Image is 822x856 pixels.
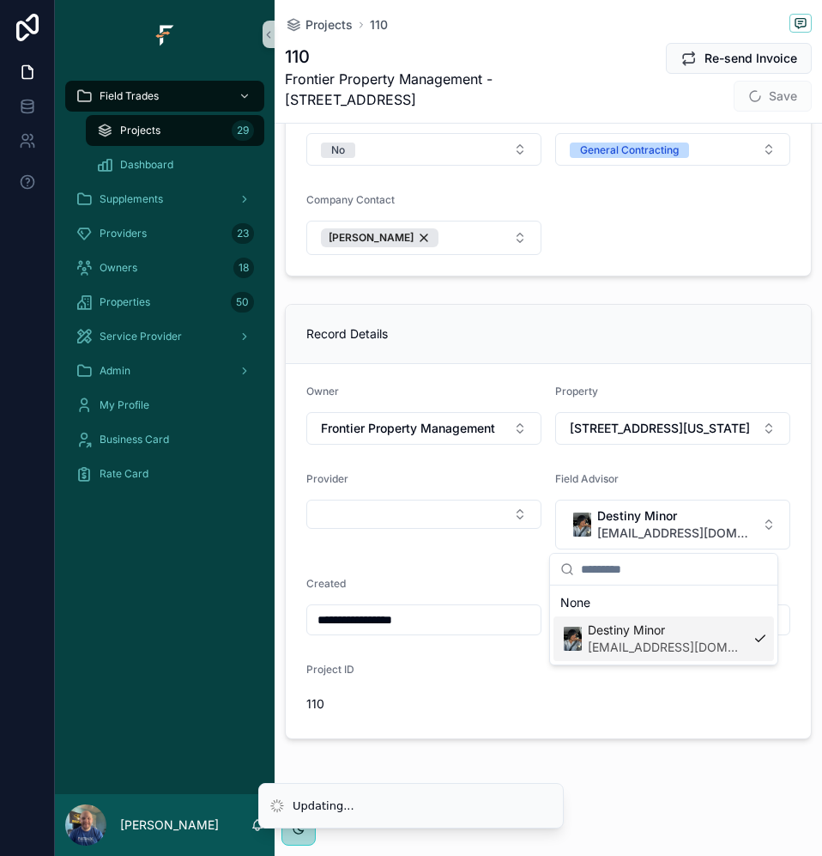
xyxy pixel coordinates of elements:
[555,412,790,445] button: Select Button
[65,218,264,249] a: Providers23
[306,412,541,445] button: Select Button
[65,321,264,352] a: Service Provider
[151,21,178,48] img: App logo
[233,258,254,278] div: 18
[65,424,264,455] a: Business Card
[306,326,388,341] span: Record Details
[86,115,264,146] a: Projects29
[65,355,264,386] a: Admin
[120,158,173,172] span: Dashboard
[232,120,254,141] div: 29
[553,589,774,616] div: None
[100,295,150,309] span: Properties
[100,192,163,206] span: Supplements
[306,577,346,590] span: Created
[306,133,541,166] button: Select Button
[100,330,182,343] span: Service Provider
[100,398,149,412] span: My Profile
[231,292,254,313] div: 50
[55,69,275,512] div: scrollable content
[306,500,541,529] button: Select Button
[285,69,592,110] span: Frontier Property Management - [STREET_ADDRESS]
[100,89,159,103] span: Field Trades
[329,231,414,245] span: [PERSON_NAME]
[555,385,598,398] span: Property
[588,622,746,639] span: Destiny Minor
[65,184,264,215] a: Supplements
[65,252,264,283] a: Owners18
[120,124,160,137] span: Projects
[100,467,148,481] span: Rate Card
[555,133,790,166] button: Select Button
[100,433,169,446] span: Business Card
[570,420,750,437] span: [STREET_ADDRESS][US_STATE]
[306,663,354,676] span: Project ID
[306,385,339,398] span: Owner
[100,364,130,378] span: Admin
[293,798,354,815] div: Updating...
[555,472,619,485] span: Field Advisor
[588,639,746,656] span: [EMAIL_ADDRESS][DOMAIN_NAME]
[65,81,264,112] a: Field Trades
[306,695,541,713] span: 110
[321,420,495,437] span: Frontier Property Management
[65,287,264,318] a: Properties50
[86,149,264,180] a: Dashboard
[666,43,812,74] button: Re-send Invoice
[306,221,541,255] button: Select Button
[305,16,353,33] span: Projects
[704,50,797,67] span: Re-send Invoice
[555,500,790,549] button: Select Button
[597,525,755,542] span: [EMAIL_ADDRESS][DOMAIN_NAME]
[65,458,264,489] a: Rate Card
[321,228,438,247] button: Unselect 8
[580,143,679,158] div: General Contracting
[100,261,137,275] span: Owners
[597,507,755,525] span: Destiny Minor
[550,586,777,665] div: Suggestions
[65,390,264,421] a: My Profile
[120,817,219,834] p: [PERSON_NAME]
[232,223,254,244] div: 23
[331,143,345,158] div: No
[285,45,592,69] h1: 110
[370,16,388,33] a: 110
[100,227,147,240] span: Providers
[306,472,348,485] span: Provider
[306,193,395,206] span: Company Contact
[285,16,353,33] a: Projects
